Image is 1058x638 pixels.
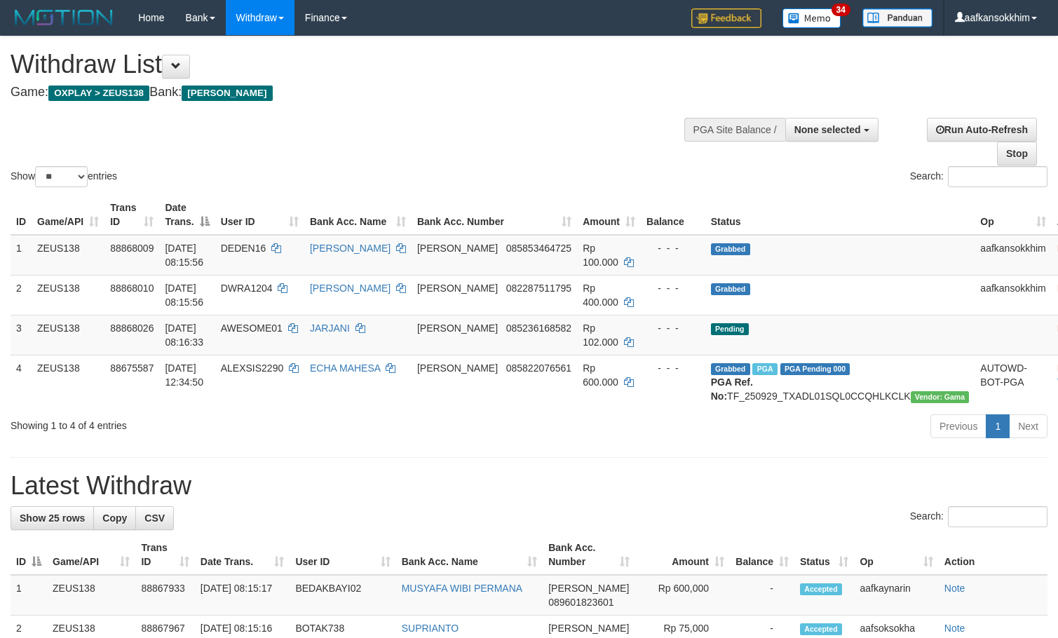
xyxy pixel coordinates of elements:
[221,243,266,254] span: DEDEN16
[635,535,730,575] th: Amount: activate to sort column ascending
[48,86,149,101] span: OXPLAY > ZEUS138
[646,281,700,295] div: - - -
[854,535,938,575] th: Op: activate to sort column ascending
[32,355,104,409] td: ZEUS138
[35,166,88,187] select: Showentries
[646,241,700,255] div: - - -
[159,195,215,235] th: Date Trans.: activate to sort column descending
[310,362,380,374] a: ECHA MAHESA
[910,166,1047,187] label: Search:
[32,235,104,276] td: ZEUS138
[975,355,1051,409] td: AUTOWD-BOT-PGA
[11,195,32,235] th: ID
[948,166,1047,187] input: Search:
[402,583,522,594] a: MUSYAFA WIBI PERMANA
[11,235,32,276] td: 1
[1009,414,1047,438] a: Next
[543,535,635,575] th: Bank Acc. Number: activate to sort column ascending
[11,7,117,28] img: MOTION_logo.png
[927,118,1037,142] a: Run Auto-Refresh
[641,195,705,235] th: Balance
[110,283,154,294] span: 88868010
[310,283,391,294] a: [PERSON_NAME]
[986,414,1010,438] a: 1
[583,323,618,348] span: Rp 102.000
[548,597,613,608] span: Copy 089601823601 to clipboard
[684,118,785,142] div: PGA Site Balance /
[577,195,641,235] th: Amount: activate to sort column ascending
[412,195,577,235] th: Bank Acc. Number: activate to sort column ascending
[165,323,203,348] span: [DATE] 08:16:33
[705,355,975,409] td: TF_250929_TXADL01SQL0CCQHLKCLK
[417,243,498,254] span: [PERSON_NAME]
[800,623,842,635] span: Accepted
[583,283,618,308] span: Rp 400.000
[110,362,154,374] span: 88675587
[11,355,32,409] td: 4
[11,413,430,433] div: Showing 1 to 4 of 4 entries
[32,195,104,235] th: Game/API: activate to sort column ascending
[11,535,47,575] th: ID: activate to sort column descending
[948,506,1047,527] input: Search:
[165,283,203,308] span: [DATE] 08:15:56
[911,391,970,403] span: Vendor URL: https://trx31.1velocity.biz
[11,472,1047,500] h1: Latest Withdraw
[310,323,350,334] a: JARJANI
[506,283,571,294] span: Copy 082287511795 to clipboard
[20,513,85,524] span: Show 25 rows
[691,8,761,28] img: Feedback.jpg
[182,86,272,101] span: [PERSON_NAME]
[135,506,174,530] a: CSV
[195,535,290,575] th: Date Trans.: activate to sort column ascending
[195,575,290,616] td: [DATE] 08:15:17
[854,575,938,616] td: aafkaynarin
[32,275,104,315] td: ZEUS138
[730,575,794,616] td: -
[780,363,850,375] span: PGA Pending
[635,575,730,616] td: Rp 600,000
[32,315,104,355] td: ZEUS138
[975,235,1051,276] td: aafkansokkhim
[221,283,273,294] span: DWRA1204
[221,362,284,374] span: ALEXSIS2290
[135,575,194,616] td: 88867933
[944,623,965,634] a: Note
[165,243,203,268] span: [DATE] 08:15:56
[144,513,165,524] span: CSV
[110,323,154,334] span: 88868026
[47,575,135,616] td: ZEUS138
[104,195,159,235] th: Trans ID: activate to sort column ascending
[310,243,391,254] a: [PERSON_NAME]
[705,195,975,235] th: Status
[794,124,861,135] span: None selected
[730,535,794,575] th: Balance: activate to sort column ascending
[832,4,850,16] span: 34
[997,142,1037,165] a: Stop
[862,8,932,27] img: panduan.png
[93,506,136,530] a: Copy
[11,315,32,355] td: 3
[290,535,395,575] th: User ID: activate to sort column ascending
[785,118,879,142] button: None selected
[711,323,749,335] span: Pending
[711,283,750,295] span: Grabbed
[221,323,283,334] span: AWESOME01
[711,363,750,375] span: Grabbed
[506,362,571,374] span: Copy 085822076561 to clipboard
[11,275,32,315] td: 2
[417,283,498,294] span: [PERSON_NAME]
[11,86,691,100] h4: Game: Bank:
[975,275,1051,315] td: aafkansokkhim
[752,363,777,375] span: Marked by aafpengsreynich
[646,321,700,335] div: - - -
[975,195,1051,235] th: Op: activate to sort column ascending
[11,50,691,79] h1: Withdraw List
[548,623,629,634] span: [PERSON_NAME]
[110,243,154,254] span: 88868009
[782,8,841,28] img: Button%20Memo.svg
[47,535,135,575] th: Game/API: activate to sort column ascending
[417,323,498,334] span: [PERSON_NAME]
[646,361,700,375] div: - - -
[135,535,194,575] th: Trans ID: activate to sort column ascending
[102,513,127,524] span: Copy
